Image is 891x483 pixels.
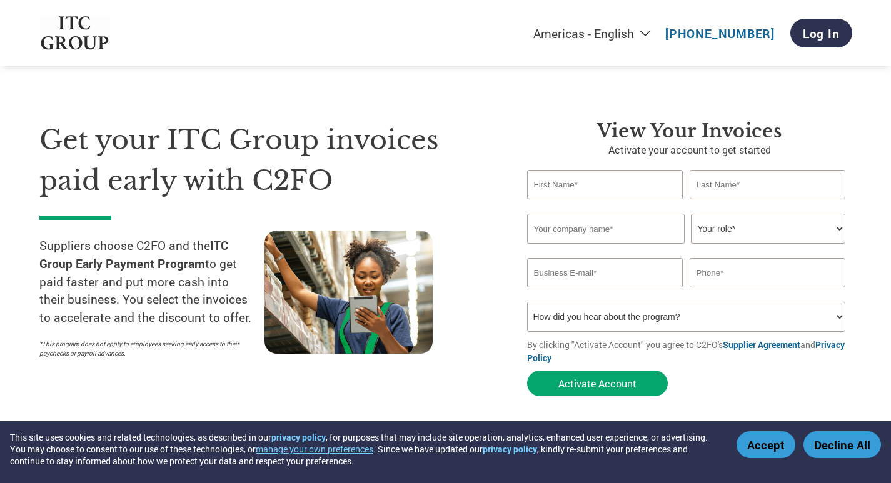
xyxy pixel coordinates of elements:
[527,258,683,287] input: Invalid Email format
[690,289,846,297] div: Inavlid Phone Number
[527,214,685,244] input: Your company name*
[527,120,852,142] h3: View Your Invoices
[690,170,846,199] input: Last Name*
[39,237,228,271] strong: ITC Group Early Payment Program
[691,214,845,244] select: Title/Role
[690,201,846,209] div: Invalid last name or last name is too long
[527,201,683,209] div: Invalid first name or first name is too long
[39,339,252,358] p: *This program does not apply to employees seeking early access to their paychecks or payroll adva...
[527,338,852,364] p: By clicking "Activate Account" you agree to C2FO's and
[723,339,800,351] a: Supplier Agreement
[790,19,852,47] a: Log In
[527,170,683,199] input: First Name*
[690,258,846,287] input: Phone*
[527,289,683,297] div: Inavlid Email Address
[39,120,490,201] h1: Get your ITC Group invoices paid early with C2FO
[527,142,852,157] p: Activate your account to get started
[803,431,881,458] button: Decline All
[483,443,537,455] a: privacy policy
[665,26,775,41] a: [PHONE_NUMBER]
[527,339,845,364] a: Privacy Policy
[10,431,718,467] div: This site uses cookies and related technologies, as described in our , for purposes that may incl...
[39,237,264,327] p: Suppliers choose C2FO and the to get paid faster and put more cash into their business. You selec...
[271,431,326,443] a: privacy policy
[264,231,433,354] img: supply chain worker
[527,245,846,253] div: Invalid company name or company name is too long
[527,371,668,396] button: Activate Account
[256,443,373,455] button: manage your own preferences
[39,16,111,51] img: ITC Group
[737,431,795,458] button: Accept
